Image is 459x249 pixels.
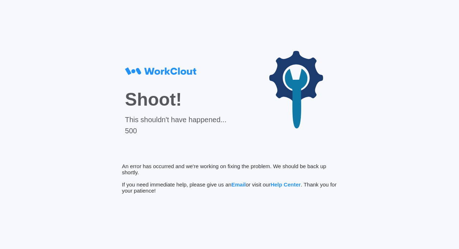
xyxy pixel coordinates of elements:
span: Email [231,181,246,188]
div: 500 [125,127,227,135]
div: Shoot! [125,89,227,110]
span: Help Center [270,181,301,188]
div: This shouldn't have happened... [125,116,227,124]
div: An error has occurred and we're working on fixing the problem. We should be back up shortly. If y... [122,163,337,194]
